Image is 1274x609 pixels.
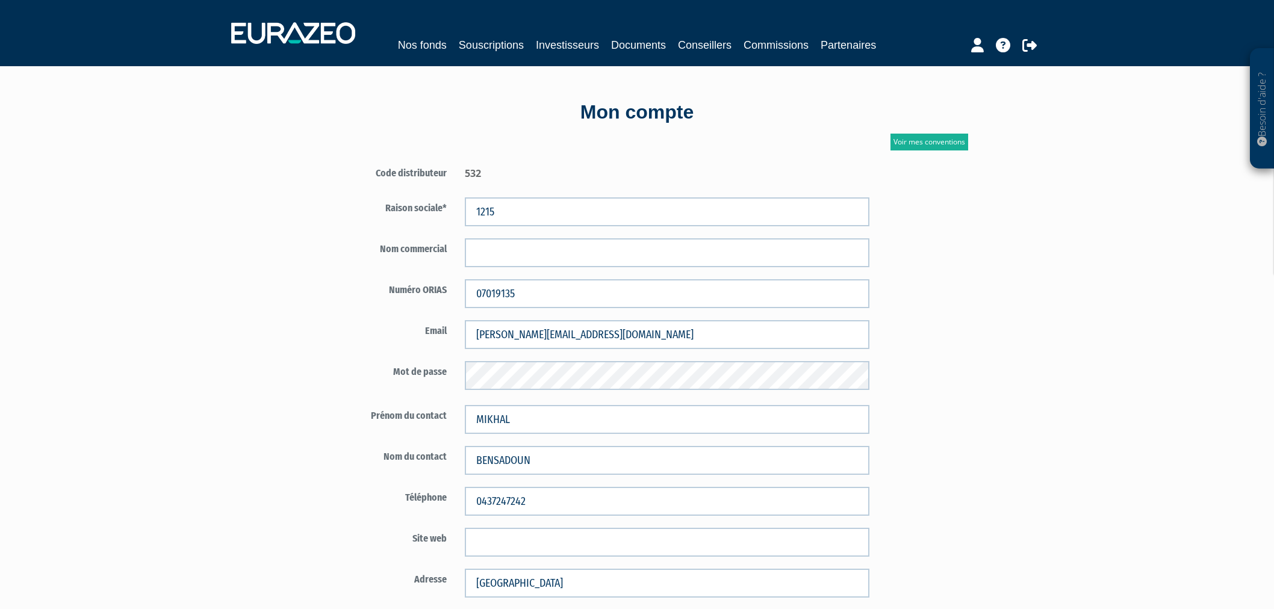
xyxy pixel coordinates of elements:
[611,37,666,54] a: Documents
[294,99,980,126] div: Mon compte
[315,405,456,423] label: Prénom du contact
[456,162,878,181] div: 532
[398,37,447,54] a: Nos fonds
[315,197,456,215] label: Raison sociale*
[315,162,456,181] label: Code distributeur
[821,37,876,54] a: Partenaires
[890,134,968,150] a: Voir mes conventions
[744,37,809,54] a: Commissions
[231,22,355,44] img: 1732889491-logotype_eurazeo_blanc_rvb.png
[536,37,599,54] a: Investisseurs
[1255,55,1269,163] p: Besoin d'aide ?
[459,37,524,54] a: Souscriptions
[315,238,456,256] label: Nom commercial
[678,37,732,54] a: Conseillers
[315,361,456,379] label: Mot de passe
[315,528,456,546] label: Site web
[315,487,456,505] label: Téléphone
[315,446,456,464] label: Nom du contact
[315,279,456,297] label: Numéro ORIAS
[315,320,456,338] label: Email
[315,569,456,587] label: Adresse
